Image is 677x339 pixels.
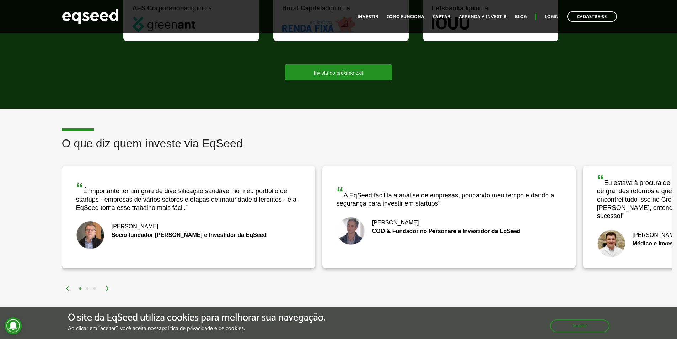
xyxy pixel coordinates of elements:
[62,7,119,26] img: EqSeed
[76,221,104,249] img: Nick Johnston
[337,220,562,226] div: [PERSON_NAME]
[84,285,91,292] button: 2 of 2
[387,15,424,19] a: Como funciona
[76,180,83,196] span: “
[62,137,672,160] h2: O que diz quem investe via EqSeed
[91,285,98,292] button: 3 of 2
[76,232,301,238] div: Sócio fundador [PERSON_NAME] e Investidor da EqSeed
[105,286,109,291] img: arrow%20right.svg
[76,181,301,212] div: É importante ter um grau de diversificação saudável no meu portfólio de startups - empresas de vá...
[459,15,506,19] a: Aprenda a investir
[567,11,617,22] a: Cadastre-se
[77,285,84,292] button: 1 of 2
[597,229,625,258] img: Fernando De Marco
[358,15,378,19] a: Investir
[68,325,325,332] p: Ao clicar em "aceitar", você aceita nossa .
[550,319,609,332] button: Aceitar
[76,224,301,229] div: [PERSON_NAME]
[162,326,244,332] a: política de privacidade e de cookies
[433,15,450,19] a: Captar
[285,64,392,80] a: Invista no próximo exit
[337,185,344,200] span: “
[68,312,325,323] h5: O site da EqSeed utiliza cookies para melhorar sua navegação.
[597,172,604,188] span: “
[65,286,70,291] img: arrow%20left.svg
[545,15,559,19] a: Login
[515,15,527,19] a: Blog
[337,217,365,245] img: Bruno Rodrigues
[337,185,562,208] div: A EqSeed facilita a análise de empresas, poupando meu tempo e dando a segurança para investir em ...
[337,228,562,234] div: COO & Fundador no Personare e Investidor da EqSeed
